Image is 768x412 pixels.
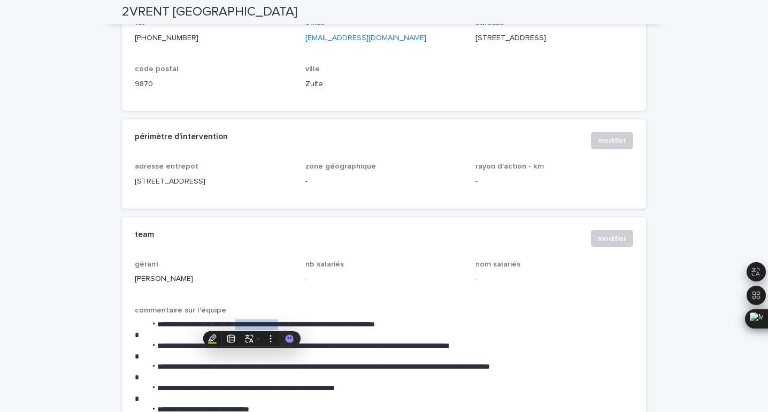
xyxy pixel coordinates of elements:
[475,163,544,170] span: rayon d'action - km
[135,33,293,44] p: [PHONE_NUMBER]
[305,34,426,42] a: [EMAIL_ADDRESS][DOMAIN_NAME]
[591,132,633,149] button: modifier
[305,261,344,268] span: nb salariés
[135,163,198,170] span: adresse entrepot
[135,261,159,268] span: gérant
[135,79,293,90] p: 9870
[135,132,228,142] h2: périmètre d'intervention
[591,230,633,247] button: modifier
[135,176,293,187] p: [STREET_ADDRESS]
[475,273,633,285] p: -
[135,230,154,240] h2: team
[305,65,320,73] span: ville
[122,4,297,20] h2: 2VRENT [GEOGRAPHIC_DATA]
[475,33,633,44] p: [STREET_ADDRESS]
[475,261,520,268] span: nom salariés
[598,233,626,244] span: modifier
[598,135,626,146] span: modifier
[305,163,376,170] span: zone géographique
[475,176,633,187] p: -
[305,176,463,187] p: -
[305,273,463,285] p: -
[135,307,226,314] span: commentaire sur l'équipe
[135,273,293,285] p: [PERSON_NAME]
[305,79,463,90] p: Zulte
[135,65,179,73] span: code postal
